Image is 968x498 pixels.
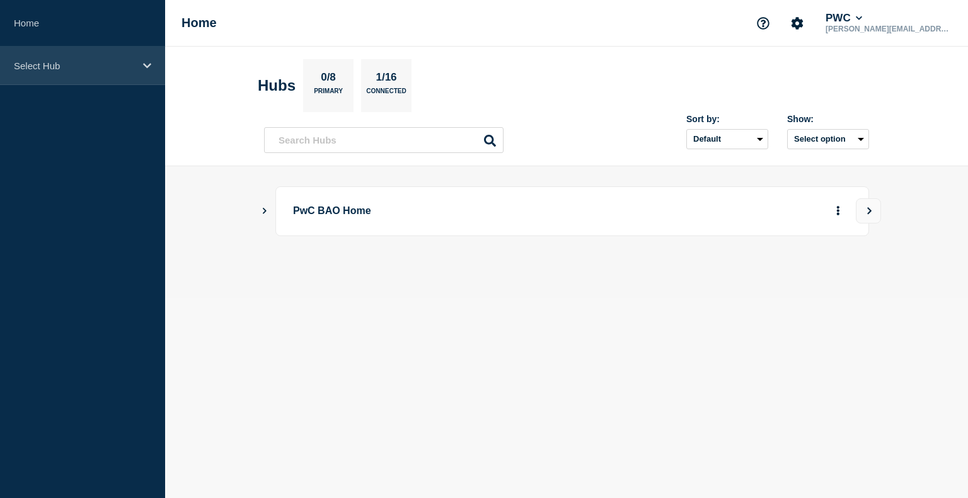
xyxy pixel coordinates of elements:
input: Search Hubs [264,127,504,153]
p: PwC BAO Home [293,200,642,223]
button: Account settings [784,10,810,37]
button: Select option [787,129,869,149]
p: 0/8 [316,71,341,88]
button: Support [750,10,776,37]
p: Primary [314,88,343,101]
button: PWC [823,12,865,25]
h1: Home [181,16,217,30]
p: Connected [366,88,406,101]
button: Show Connected Hubs [262,207,268,216]
select: Sort by [686,129,768,149]
p: Select Hub [14,60,135,71]
button: View [856,198,881,224]
h2: Hubs [258,77,296,94]
div: Show: [787,114,869,124]
p: [PERSON_NAME][EMAIL_ADDRESS][DOMAIN_NAME] [823,25,954,33]
div: Sort by: [686,114,768,124]
p: 1/16 [371,71,401,88]
button: More actions [830,200,846,223]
